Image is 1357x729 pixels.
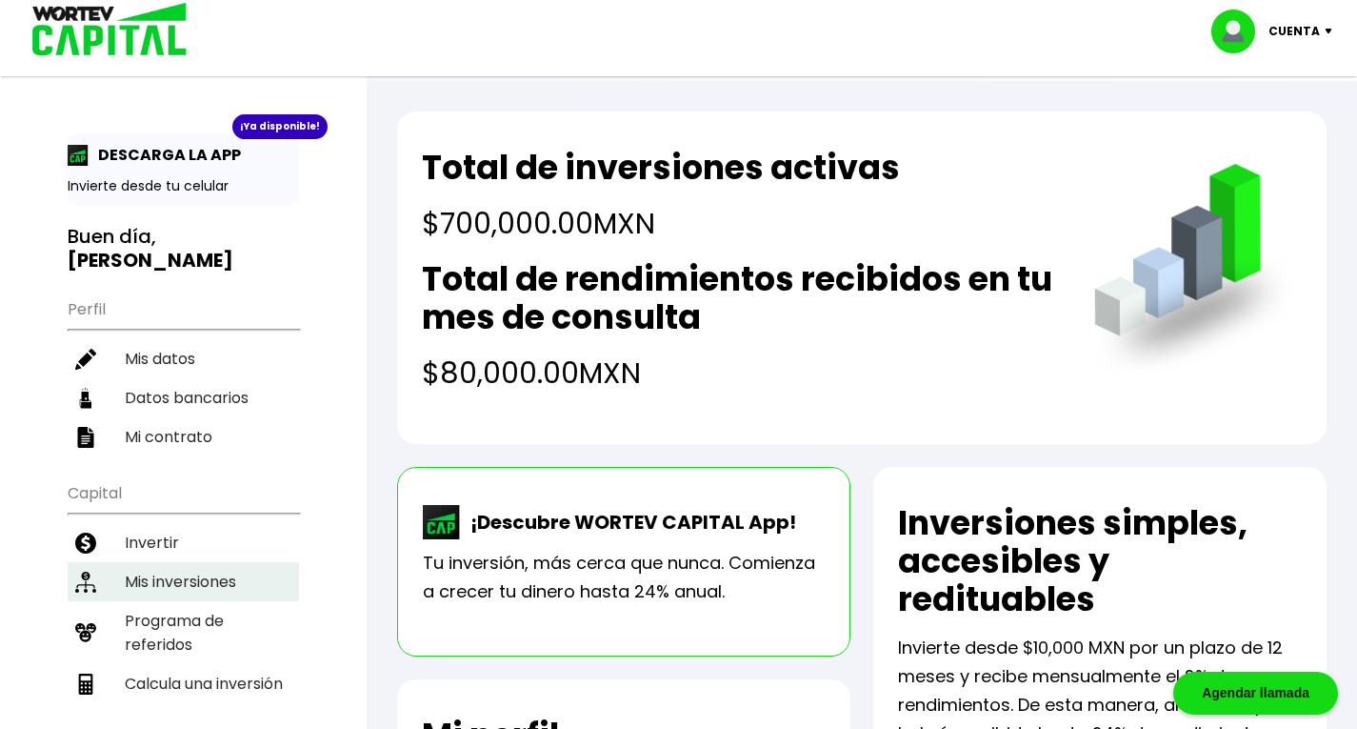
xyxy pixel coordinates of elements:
h2: Total de inversiones activas [422,149,900,187]
img: app-icon [68,145,89,166]
h3: Buen día, [68,225,299,273]
img: inversiones-icon.6695dc30.svg [75,572,96,593]
h2: Inversiones simples, accesibles y redituables [898,504,1302,618]
a: Datos bancarios [68,378,299,417]
a: Programa de referidos [68,601,299,664]
a: Calcula una inversión [68,664,299,703]
a: Mis inversiones [68,562,299,601]
b: [PERSON_NAME] [68,247,233,273]
img: icon-down [1320,29,1346,34]
img: invertir-icon.b3b967d7.svg [75,533,96,554]
img: grafica.516fef24.png [1086,164,1302,380]
img: profile-image [1211,10,1268,53]
h4: $80,000.00 MXN [422,352,1056,395]
a: Invertir [68,523,299,562]
a: Mi contrato [68,417,299,456]
div: Agendar llamada [1173,672,1338,715]
h2: Total de rendimientos recibidos en tu mes de consulta [422,260,1056,336]
p: ¡Descubre WORTEV CAPITAL App! [461,508,796,537]
img: recomiendanos-icon.9b8e9327.svg [75,622,96,643]
p: DESCARGA LA APP [89,143,241,167]
p: Invierte desde tu celular [68,176,299,196]
img: datos-icon.10cf9172.svg [75,388,96,409]
img: calculadora-icon.17d418c4.svg [75,674,96,695]
div: ¡Ya disponible! [232,114,328,139]
h4: $700,000.00 MXN [422,202,900,245]
p: Tu inversión, más cerca que nunca. Comienza a crecer tu dinero hasta 24% anual. [423,549,825,606]
a: Mis datos [68,339,299,378]
img: wortev-capital-app-icon [423,505,461,539]
img: contrato-icon.f2db500c.svg [75,427,96,448]
img: editar-icon.952d3147.svg [75,349,96,370]
ul: Perfil [68,288,299,456]
p: Cuenta [1268,17,1320,46]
